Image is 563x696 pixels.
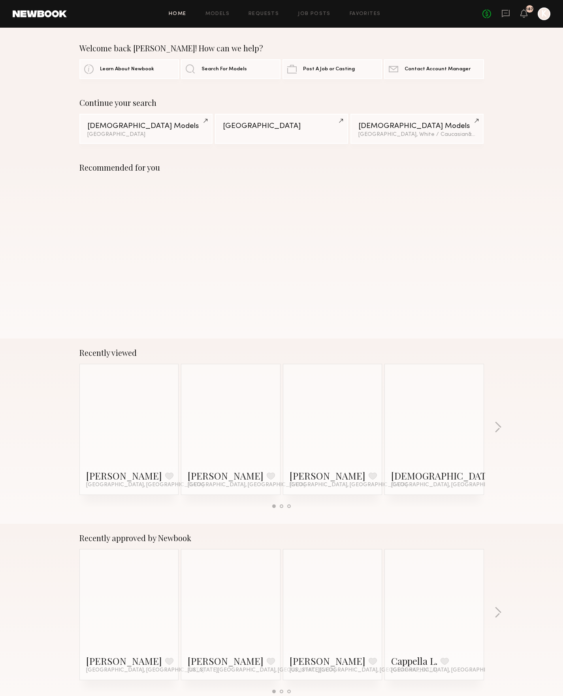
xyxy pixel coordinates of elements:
a: [DEMOGRAPHIC_DATA] Models[GEOGRAPHIC_DATA], White / Caucasian&1other filter [350,114,484,144]
span: [GEOGRAPHIC_DATA], [GEOGRAPHIC_DATA] [391,482,509,488]
span: [GEOGRAPHIC_DATA], [GEOGRAPHIC_DATA] [391,667,509,673]
div: Continue your search [79,98,484,107]
a: [PERSON_NAME] [188,655,264,667]
a: Learn About Newbook [79,59,179,79]
a: Contact Account Manager [384,59,484,79]
div: 187 [526,7,533,11]
div: Recently approved by Newbook [79,533,484,543]
span: Search For Models [201,67,247,72]
a: Favorites [350,11,381,17]
div: [GEOGRAPHIC_DATA] [87,132,205,137]
span: Contact Account Manager [405,67,471,72]
div: [GEOGRAPHIC_DATA] [223,122,340,130]
span: [GEOGRAPHIC_DATA], [GEOGRAPHIC_DATA] [86,482,204,488]
span: [GEOGRAPHIC_DATA], [GEOGRAPHIC_DATA] [290,482,407,488]
a: [PERSON_NAME] [86,655,162,667]
div: Recently viewed [79,348,484,357]
a: Home [169,11,186,17]
div: Welcome back [PERSON_NAME]! How can we help? [79,43,484,53]
a: [PERSON_NAME] [86,469,162,482]
span: [GEOGRAPHIC_DATA], [GEOGRAPHIC_DATA] [86,667,204,673]
span: [US_STATE][GEOGRAPHIC_DATA], [GEOGRAPHIC_DATA] [290,667,437,673]
a: [PERSON_NAME] [290,655,365,667]
a: [GEOGRAPHIC_DATA] [215,114,348,144]
div: [DEMOGRAPHIC_DATA] Models [87,122,205,130]
span: & 1 other filter [468,132,502,137]
a: [DEMOGRAPHIC_DATA] Models[GEOGRAPHIC_DATA] [79,114,213,144]
a: [PERSON_NAME] [188,469,264,482]
div: [DEMOGRAPHIC_DATA] Models [358,122,476,130]
a: Post A Job or Casting [282,59,382,79]
span: [US_STATE][GEOGRAPHIC_DATA], [GEOGRAPHIC_DATA] [188,667,335,673]
a: Job Posts [298,11,331,17]
span: Learn About Newbook [100,67,154,72]
a: [PERSON_NAME] [290,469,365,482]
div: [GEOGRAPHIC_DATA], White / Caucasian [358,132,476,137]
a: Search For Models [181,59,281,79]
span: [GEOGRAPHIC_DATA], [GEOGRAPHIC_DATA] [188,482,305,488]
a: K [538,8,550,20]
a: Requests [249,11,279,17]
span: Post A Job or Casting [303,67,355,72]
div: Recommended for you [79,163,484,172]
a: Cappella L. [391,655,437,667]
a: Models [205,11,230,17]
